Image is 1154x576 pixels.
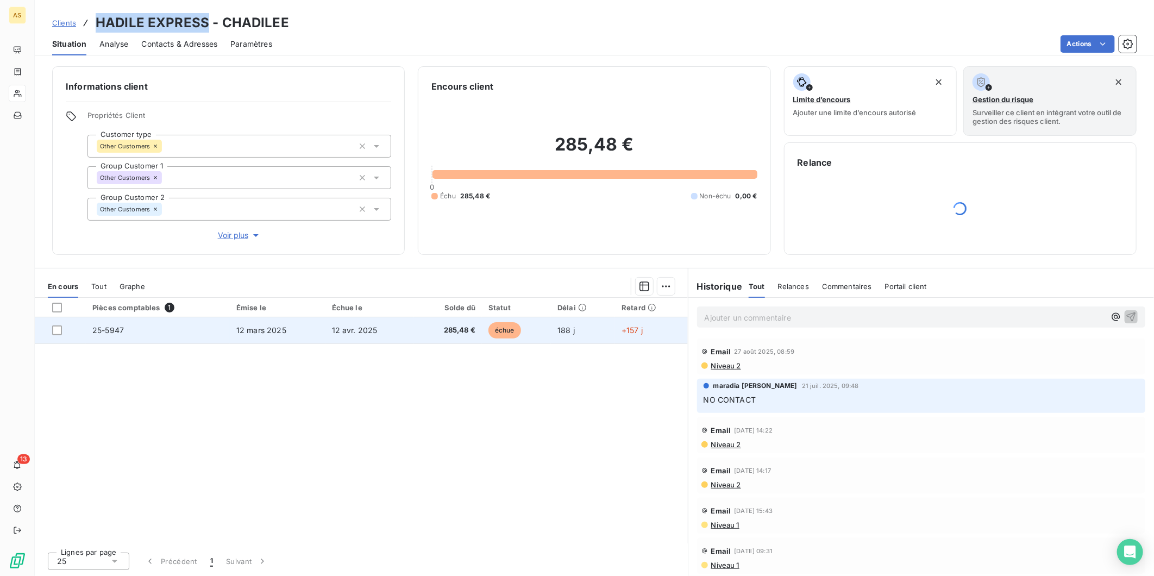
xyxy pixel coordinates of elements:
[488,322,521,339] span: échue
[218,230,261,241] span: Voir plus
[52,17,76,28] a: Clients
[700,191,731,201] span: Non-échu
[973,95,1033,104] span: Gestion du risque
[488,303,544,312] div: Statut
[734,427,773,434] span: [DATE] 14:22
[688,280,743,293] h6: Historique
[96,13,289,33] h3: HADILE EXPRESS - CHADILEE
[431,134,757,166] h2: 285,48 €
[822,282,872,291] span: Commentaires
[141,39,217,49] span: Contacts & Adresses
[1061,35,1115,53] button: Actions
[734,508,773,514] span: [DATE] 15:43
[236,325,286,335] span: 12 mars 2025
[431,80,493,93] h6: Encours client
[704,395,756,404] span: NO CONTACT
[711,466,731,475] span: Email
[165,303,174,312] span: 1
[1117,539,1143,565] div: Open Intercom Messenger
[557,325,575,335] span: 188 j
[100,206,150,212] span: Other Customers
[784,66,957,136] button: Limite d’encoursAjouter une limite d’encours autorisé
[92,303,223,312] div: Pièces comptables
[87,229,391,241] button: Voir plus
[52,39,86,49] span: Situation
[793,108,917,117] span: Ajouter une limite d’encours autorisé
[734,348,794,355] span: 27 août 2025, 08:59
[734,467,771,474] span: [DATE] 14:17
[91,282,106,291] span: Tout
[162,204,171,214] input: Ajouter une valeur
[798,156,1123,169] h6: Relance
[162,141,171,151] input: Ajouter une valeur
[460,191,490,201] span: 285,48 €
[710,361,741,370] span: Niveau 2
[17,454,30,464] span: 13
[710,480,741,489] span: Niveau 2
[802,383,859,389] span: 21 juil. 2025, 09:48
[710,561,739,569] span: Niveau 1
[963,66,1137,136] button: Gestion du risqueSurveiller ce client en intégrant votre outil de gestion des risques client.
[622,325,643,335] span: +157 j
[100,174,150,181] span: Other Customers
[421,325,475,336] span: 285,48 €
[120,282,145,291] span: Graphe
[87,111,391,126] span: Propriétés Client
[430,183,434,191] span: 0
[92,325,124,335] span: 25-5947
[711,547,731,555] span: Email
[9,7,26,24] div: AS
[162,173,171,183] input: Ajouter une valeur
[734,548,773,554] span: [DATE] 09:31
[99,39,128,49] span: Analyse
[710,440,741,449] span: Niveau 2
[749,282,765,291] span: Tout
[885,282,927,291] span: Portail client
[138,550,204,573] button: Précédent
[236,303,319,312] div: Émise le
[736,191,757,201] span: 0,00 €
[57,556,66,567] span: 25
[204,550,219,573] button: 1
[332,303,408,312] div: Échue le
[210,556,213,567] span: 1
[440,191,456,201] span: Échu
[52,18,76,27] span: Clients
[713,381,798,391] span: maradia [PERSON_NAME]
[9,552,26,569] img: Logo LeanPay
[332,325,378,335] span: 12 avr. 2025
[230,39,272,49] span: Paramètres
[778,282,809,291] span: Relances
[622,303,681,312] div: Retard
[421,303,475,312] div: Solde dû
[48,282,78,291] span: En cours
[973,108,1127,126] span: Surveiller ce client en intégrant votre outil de gestion des risques client.
[793,95,851,104] span: Limite d’encours
[66,80,391,93] h6: Informations client
[711,506,731,515] span: Email
[219,550,274,573] button: Suivant
[100,143,150,149] span: Other Customers
[711,347,731,356] span: Email
[710,521,739,529] span: Niveau 1
[557,303,609,312] div: Délai
[711,426,731,435] span: Email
